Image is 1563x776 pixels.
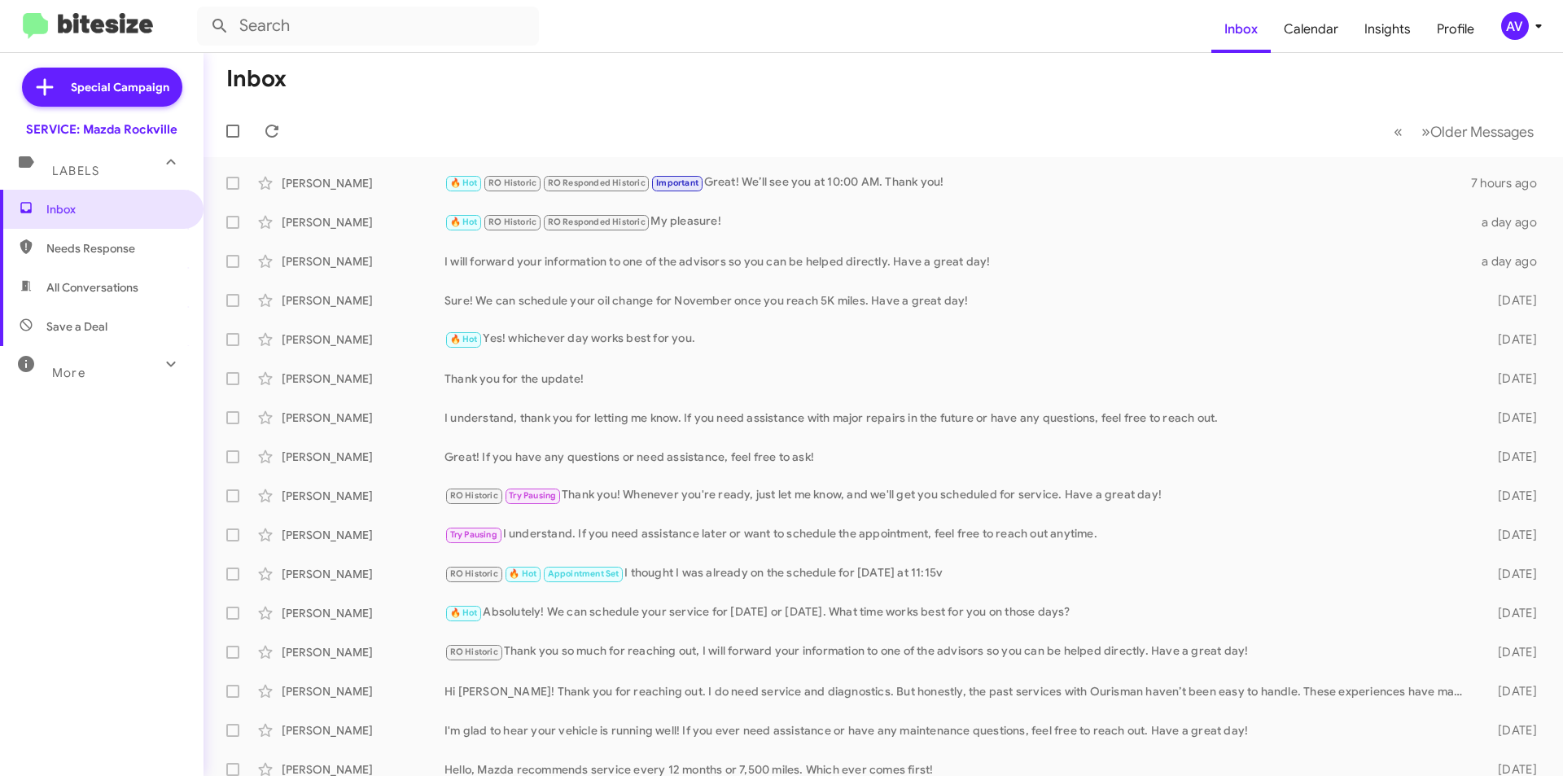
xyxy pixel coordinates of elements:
[1472,722,1550,739] div: [DATE]
[1472,331,1550,348] div: [DATE]
[450,568,498,579] span: RO Historic
[548,178,646,188] span: RO Responded Historic
[52,366,85,380] span: More
[282,449,444,465] div: [PERSON_NAME]
[444,564,1472,583] div: I thought I was already on the schedule for [DATE] at 11:15v
[444,525,1472,544] div: I understand. If you need assistance later or want to schedule the appointment, feel free to reac...
[46,318,107,335] span: Save a Deal
[282,331,444,348] div: [PERSON_NAME]
[1385,115,1543,148] nav: Page navigation example
[22,68,182,107] a: Special Campaign
[488,217,536,227] span: RO Historic
[444,292,1472,309] div: Sure! We can schedule your oil change for November once you reach 5K miles. Have a great day!
[1430,123,1534,141] span: Older Messages
[509,490,556,501] span: Try Pausing
[52,164,99,178] span: Labels
[282,214,444,230] div: [PERSON_NAME]
[1421,121,1430,142] span: »
[450,178,478,188] span: 🔥 Hot
[1424,6,1487,53] a: Profile
[444,722,1472,739] div: I'm glad to hear your vehicle is running well! If you ever need assistance or have any maintenanc...
[46,240,185,256] span: Needs Response
[1472,488,1550,504] div: [DATE]
[444,410,1472,426] div: I understand, thank you for letting me know. If you need assistance with major repairs in the fut...
[444,486,1472,505] div: Thank you! Whenever you're ready, just let me know, and we'll get you scheduled for service. Have...
[1472,214,1550,230] div: a day ago
[282,644,444,660] div: [PERSON_NAME]
[282,253,444,270] div: [PERSON_NAME]
[282,683,444,699] div: [PERSON_NAME]
[282,410,444,426] div: [PERSON_NAME]
[1472,527,1550,543] div: [DATE]
[1412,115,1543,148] button: Next
[1472,683,1550,699] div: [DATE]
[282,722,444,739] div: [PERSON_NAME]
[1472,410,1550,426] div: [DATE]
[197,7,539,46] input: Search
[282,488,444,504] div: [PERSON_NAME]
[450,334,478,344] span: 🔥 Hot
[444,173,1471,192] div: Great! We’ll see you at 10:00 AM. Thank you!
[444,253,1472,270] div: I will forward your information to one of the advisors so you can be helped directly. Have a grea...
[444,603,1472,622] div: Absolutely! We can schedule your service for [DATE] or [DATE]. What time works best for you on th...
[1472,253,1550,270] div: a day ago
[1472,449,1550,465] div: [DATE]
[71,79,169,95] span: Special Campaign
[450,217,478,227] span: 🔥 Hot
[1351,6,1424,53] a: Insights
[1271,6,1351,53] a: Calendar
[444,213,1472,231] div: My pleasure!
[1394,121,1403,142] span: «
[282,370,444,387] div: [PERSON_NAME]
[444,642,1472,661] div: Thank you so much for reaching out, I will forward your information to one of the advisors so you...
[444,370,1472,387] div: Thank you for the update!
[282,527,444,543] div: [PERSON_NAME]
[548,568,620,579] span: Appointment Set
[1472,644,1550,660] div: [DATE]
[1472,370,1550,387] div: [DATE]
[282,175,444,191] div: [PERSON_NAME]
[444,449,1472,465] div: Great! If you have any questions or need assistance, feel free to ask!
[450,647,498,657] span: RO Historic
[26,121,177,138] div: SERVICE: Mazda Rockville
[1471,175,1550,191] div: 7 hours ago
[46,201,185,217] span: Inbox
[450,607,478,618] span: 🔥 Hot
[444,330,1472,349] div: Yes! whichever day works best for you.
[488,178,536,188] span: RO Historic
[450,490,498,501] span: RO Historic
[282,566,444,582] div: [PERSON_NAME]
[444,683,1472,699] div: Hi [PERSON_NAME]! Thank you for reaching out. I do need service and diagnostics. But honestly, th...
[226,66,287,92] h1: Inbox
[509,568,536,579] span: 🔥 Hot
[1472,566,1550,582] div: [DATE]
[548,217,646,227] span: RO Responded Historic
[1472,605,1550,621] div: [DATE]
[656,178,698,188] span: Important
[46,279,138,296] span: All Conversations
[1211,6,1271,53] a: Inbox
[1501,12,1529,40] div: AV
[1487,12,1545,40] button: AV
[1384,115,1412,148] button: Previous
[450,529,497,540] span: Try Pausing
[282,605,444,621] div: [PERSON_NAME]
[282,292,444,309] div: [PERSON_NAME]
[1472,292,1550,309] div: [DATE]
